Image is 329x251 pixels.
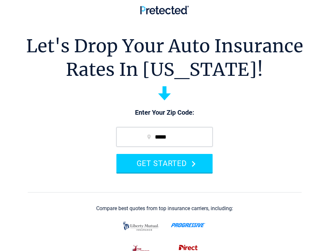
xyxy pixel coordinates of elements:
[171,223,206,227] img: progressive
[116,127,213,147] input: zip code
[116,154,213,173] button: GET STARTED
[121,218,161,234] img: liberty
[96,206,233,211] div: Compare best quotes from top insurance carriers, including:
[26,34,303,81] h1: Let's Drop Your Auto Insurance Rates In [US_STATE]!
[110,108,219,117] p: Enter Your Zip Code:
[140,6,189,14] img: Pretected Logo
